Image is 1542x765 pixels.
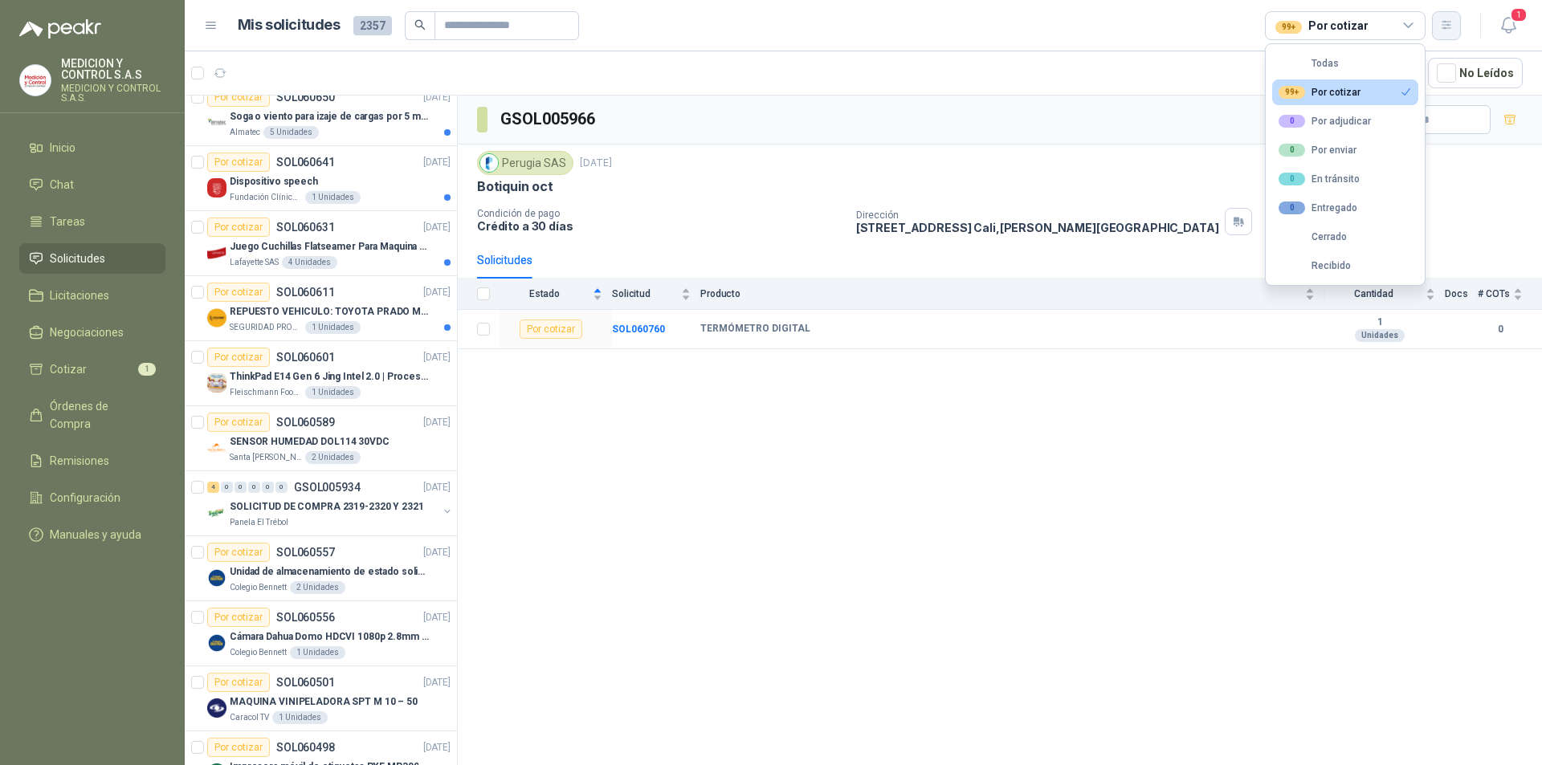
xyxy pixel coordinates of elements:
a: 4 0 0 0 0 0 GSOL005934[DATE] Company LogoSOLICITUD DE COMPRA 2319-2320 Y 2321Panela El Trébol [207,478,454,529]
span: Cantidad [1324,288,1422,299]
th: Cantidad [1324,279,1445,310]
span: Licitaciones [50,287,109,304]
div: Cerrado [1279,231,1347,242]
div: 2 Unidades [290,581,345,594]
th: Producto [700,279,1324,310]
div: Entregado [1279,201,1357,214]
button: 0Por adjudicar [1272,108,1418,134]
a: Tareas [19,206,165,237]
div: 4 [207,482,219,493]
span: Remisiones [50,452,109,470]
p: MEDICION Y CONTROL S.A.S. [61,83,165,103]
p: Botiquin oct [477,178,553,195]
a: Por cotizarSOL060650[DATE] Company LogoSoga o viento para izaje de cargas por 5 metrosAlmatec5 Un... [185,81,457,146]
img: Company Logo [207,178,226,197]
p: MAQUINA VINIPELADORA SPT M 10 – 50 [230,694,418,710]
p: Panela El Trébol [230,516,288,529]
p: SEGURIDAD PROVISER LTDA [230,321,302,334]
p: [DATE] [423,285,451,300]
div: 0 [1279,173,1305,185]
a: Chat [19,169,165,200]
span: Solicitud [612,288,678,299]
div: Por cotizar [1279,86,1360,99]
p: ThinkPad E14 Gen 6 Jing Intel 2.0 | Procesador Intel Core Ultra 5 125U ( 12 [230,369,430,385]
div: Perugia SAS [477,151,573,175]
span: Negociaciones [50,323,124,341]
p: Fleischmann Foods S.A. [230,386,302,399]
a: Por cotizarSOL060641[DATE] Company LogoDispositivo speechFundación Clínica Shaio1 Unidades [185,146,457,211]
span: 2357 [353,16,392,35]
button: 0Entregado [1272,195,1418,221]
button: Todas [1272,51,1418,76]
div: Todas [1279,58,1339,69]
a: Por cotizarSOL060556[DATE] Company LogoCámara Dahua Domo HDCVI 1080p 2.8mm IP67 Led IR 30m mts no... [185,601,457,666]
a: Por cotizarSOL060589[DATE] Company LogoSENSOR HUMEDAD DOL114 30VDCSanta [PERSON_NAME]2 Unidades [185,406,457,471]
img: Company Logo [207,698,226,718]
div: Por cotizar [207,348,270,367]
div: 5 Unidades [263,126,319,139]
p: SOL060498 [276,742,335,753]
p: [STREET_ADDRESS] Cali , [PERSON_NAME][GEOGRAPHIC_DATA] [856,221,1219,234]
p: Colegio Bennett [230,646,287,659]
div: 2 Unidades [305,451,361,464]
th: # COTs [1478,279,1542,310]
span: Manuales y ayuda [50,526,141,543]
div: 1 Unidades [305,191,361,204]
p: [DATE] [423,220,451,235]
span: Inicio [50,139,75,157]
a: Por cotizarSOL060611[DATE] Company LogoREPUESTO VEHICULO: TOYOTA PRADO MODELO 2013, CILINDRAJE 29... [185,276,457,341]
p: SOL060650 [276,92,335,103]
div: Por cotizar [207,153,270,172]
p: Condición de pago [477,208,843,219]
img: Company Logo [207,243,226,262]
div: 0 [1279,201,1305,214]
div: Por cotizar [207,543,270,562]
p: Colegio Bennett [230,581,287,594]
p: Unidad de almacenamiento de estado solido Marca SK hynix [DATE] NVMe 256GB HFM256GDJTNG-8310A M.2... [230,564,430,580]
a: Solicitudes [19,243,165,274]
b: TERMÓMETRO DIGITAL [700,323,810,336]
p: SOL060501 [276,677,335,688]
a: Por cotizarSOL060501[DATE] Company LogoMAQUINA VINIPELADORA SPT M 10 – 50Caracol TV1 Unidades [185,666,457,731]
img: Company Logo [207,503,226,523]
div: Por cotizar [207,673,270,692]
span: 1 [1510,7,1528,22]
p: Dispositivo speech [230,174,318,189]
img: Company Logo [207,373,226,393]
p: [DATE] [423,545,451,560]
div: Por enviar [1279,144,1356,157]
p: GSOL005934 [294,482,361,493]
button: 99+Por cotizar [1272,79,1418,105]
th: Solicitud [612,279,700,310]
a: Por cotizarSOL060557[DATE] Company LogoUnidad de almacenamiento de estado solido Marca SK hynix [... [185,536,457,601]
img: Company Logo [207,438,226,458]
button: No Leídos [1428,58,1523,88]
a: Configuración [19,482,165,513]
div: 0 [1279,115,1305,128]
div: 0 [1279,144,1305,157]
p: SOL060641 [276,157,335,168]
a: SOL060760 [612,323,665,335]
span: Estado [500,288,589,299]
button: 1 [1494,11,1523,40]
p: Crédito a 30 días [477,219,843,233]
span: Chat [50,176,74,193]
p: Lafayette SAS [230,256,279,269]
div: Por cotizar [207,218,270,237]
span: Cotizar [50,360,87,378]
div: Por cotizar [207,413,270,432]
p: SOL060556 [276,612,335,623]
div: Por cotizar [520,319,582,339]
div: 0 [221,482,233,493]
span: Configuración [50,489,120,507]
p: REPUESTO VEHICULO: TOYOTA PRADO MODELO 2013, CILINDRAJE 2982 [230,304,430,319]
a: Cotizar1 [19,354,165,385]
span: search [414,19,426,31]
span: Tareas [50,213,85,230]
p: Santa [PERSON_NAME] [230,451,302,464]
p: [DATE] [423,415,451,430]
img: Company Logo [207,633,226,653]
a: Por cotizarSOL060631[DATE] Company LogoJuego Cuchillas Flatseamer Para Maquina de CoserLafayette ... [185,211,457,276]
p: Caracol TV [230,711,269,724]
